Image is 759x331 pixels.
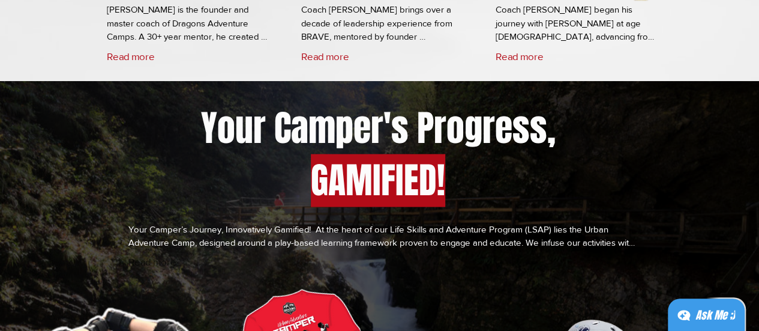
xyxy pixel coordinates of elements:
[201,102,556,207] span: Your Camper's Progress,
[128,255,176,267] button: Read more
[695,307,735,324] div: Ask Me ;)
[301,3,463,44] p: Coach [PERSON_NAME] brings over a decade of leadership experience from BRAVE, mentored by founder...
[128,222,637,249] p: Your Camper’s Journey, Innovatively Gamified! At the heart of our Life Skills and Adventure Progr...
[496,50,544,61] button: Read more
[107,50,155,61] button: Read more
[496,3,658,44] p: Coach [PERSON_NAME] began his journey with [PERSON_NAME] at age [DEMOGRAPHIC_DATA], advancing fro...
[301,50,349,61] button: Read more
[311,154,445,207] span: GAMIFIED!
[107,3,269,44] p: [PERSON_NAME] is the founder and master coach of Dragons Adventure Camps. A 30+ year mentor, he c...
